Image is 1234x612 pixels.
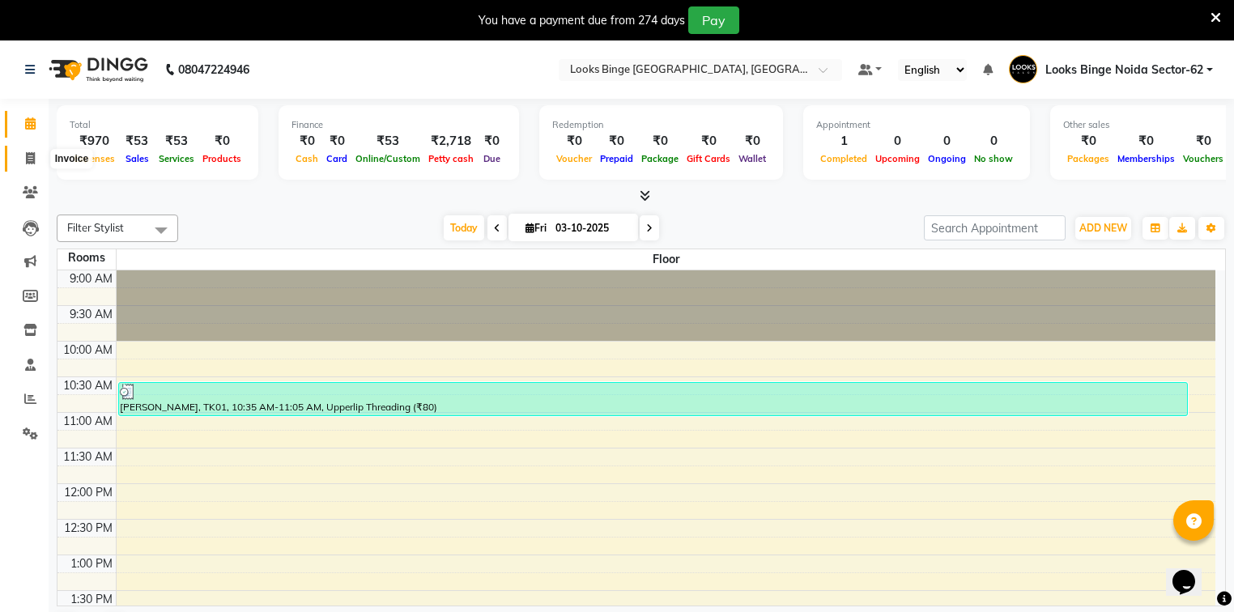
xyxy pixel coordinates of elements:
div: ₹53 [119,132,155,151]
div: ₹0 [478,132,506,151]
div: Finance [291,118,506,132]
div: You have a payment due from 274 days [479,12,685,29]
div: 0 [970,132,1017,151]
span: Gift Cards [683,153,734,164]
div: ₹0 [1113,132,1179,151]
span: Vouchers [1179,153,1228,164]
span: Due [479,153,504,164]
span: Packages [1063,153,1113,164]
div: ₹0 [1063,132,1113,151]
div: 0 [924,132,970,151]
span: ADD NEW [1079,222,1127,234]
button: ADD NEW [1075,217,1131,240]
div: 0 [871,132,924,151]
span: Petty cash [424,153,478,164]
div: Invoice [51,150,92,169]
div: 1 [816,132,871,151]
div: ₹2,718 [424,132,478,151]
div: Redemption [552,118,770,132]
div: ₹0 [322,132,351,151]
div: Total [70,118,245,132]
div: 12:00 PM [61,484,116,501]
span: Memberships [1113,153,1179,164]
span: Fri [521,222,551,234]
span: Services [155,153,198,164]
span: Card [322,153,351,164]
div: ₹0 [734,132,770,151]
div: Appointment [816,118,1017,132]
input: Search Appointment [924,215,1066,240]
span: Ongoing [924,153,970,164]
div: 1:30 PM [67,591,116,608]
div: 9:30 AM [66,306,116,323]
span: Today [444,215,484,240]
div: ₹0 [596,132,637,151]
img: Looks Binge Noida Sector-62 [1009,55,1037,83]
div: ₹0 [198,132,245,151]
div: 10:00 AM [60,342,116,359]
b: 08047224946 [178,47,249,92]
div: 12:30 PM [61,520,116,537]
span: Filter Stylist [67,221,124,234]
iframe: chat widget [1166,547,1218,596]
div: 1:00 PM [67,555,116,572]
div: 11:30 AM [60,448,116,465]
div: ₹0 [637,132,683,151]
span: Prepaid [596,153,637,164]
span: Looks Binge Noida Sector-62 [1045,62,1203,79]
div: ₹53 [155,132,198,151]
div: ₹53 [351,132,424,151]
div: 9:00 AM [66,270,116,287]
span: Package [637,153,683,164]
button: Pay [688,6,739,34]
div: ₹0 [552,132,596,151]
div: 11:00 AM [60,413,116,430]
span: Cash [291,153,322,164]
span: Completed [816,153,871,164]
span: Floor [117,249,1216,270]
div: ₹0 [1179,132,1228,151]
span: No show [970,153,1017,164]
input: 2025-10-03 [551,216,632,240]
span: Products [198,153,245,164]
span: Sales [121,153,153,164]
span: Wallet [734,153,770,164]
span: Upcoming [871,153,924,164]
span: Online/Custom [351,153,424,164]
span: Voucher [552,153,596,164]
div: [PERSON_NAME], TK01, 10:35 AM-11:05 AM, Upperlip Threading (₹80) [119,383,1188,415]
div: 10:30 AM [60,377,116,394]
div: ₹0 [291,132,322,151]
div: Rooms [57,249,116,266]
div: ₹0 [683,132,734,151]
div: ₹970 [70,132,119,151]
img: logo [41,47,152,92]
